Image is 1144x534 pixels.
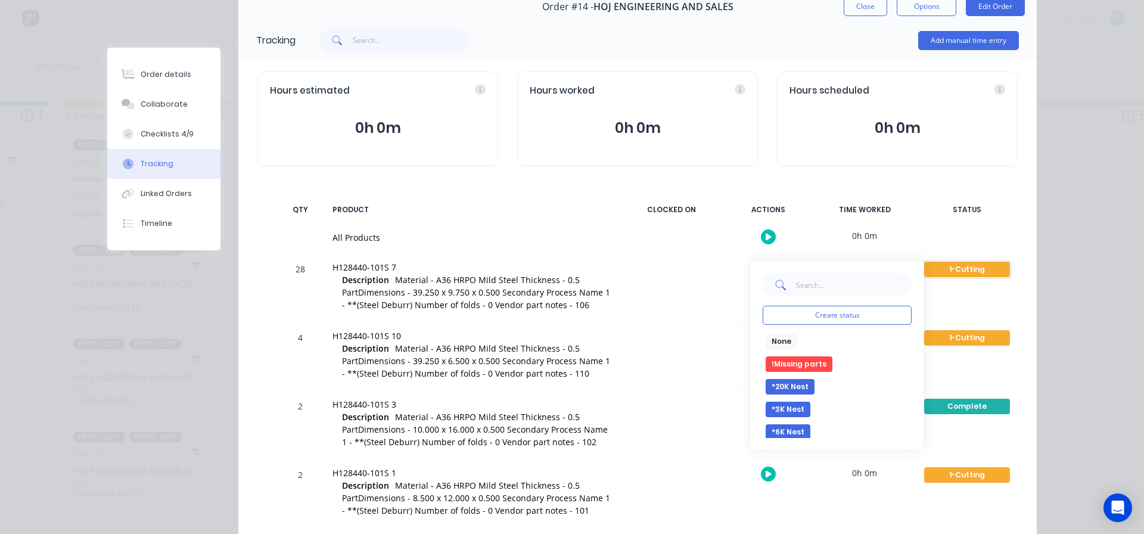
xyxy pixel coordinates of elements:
[924,467,1010,483] div: 1-Cutting
[141,218,172,229] div: Timeline
[924,398,1011,415] button: Complete
[141,129,194,139] div: Checklists 4/9
[342,274,610,311] span: Material - A36 HRPO Mild Steel Thickness - 0.5 PartDimensions - 39.250 x 9.750 x 0.500 Secondary ...
[924,261,1011,278] button: 1-Cutting
[924,330,1010,346] div: 1-Cutting
[141,159,173,169] div: Tracking
[542,1,593,13] span: Order #14 -
[1103,493,1132,522] div: Open Intercom Messenger
[342,342,389,355] span: Description
[332,330,613,342] div: H128440-101S 10
[924,262,1010,277] div: 1-Cutting
[256,33,296,48] div: Tracking
[107,179,220,209] button: Linked Orders
[820,460,909,486] div: 0h 0m
[789,84,869,98] span: Hours scheduled
[107,209,220,238] button: Timeline
[820,197,909,222] div: TIME WORKED
[763,306,912,325] button: Create status
[270,117,486,139] button: 0h 0m
[820,254,909,281] div: 0h 0m
[916,197,1018,222] div: STATUS
[270,84,350,98] span: Hours estimated
[795,273,912,297] input: Search...
[342,411,608,448] span: Material - A36 HRPO Mild Steel Thickness - 0.5 PartDimensions - 10.000 x 16.000 x 0.500 Secondary...
[342,480,610,516] span: Material - A36 HRPO Mild Steel Thickness - 0.5 PartDimensions - 8.500 x 12.000 x 0.500 Secondary ...
[107,89,220,119] button: Collaborate
[282,461,318,527] div: 2
[332,467,613,479] div: H128440-101S 1
[107,119,220,149] button: Checklists 4/9
[353,29,469,52] input: Search...
[342,274,389,286] span: Description
[332,261,613,274] div: H128440-101S 7
[282,393,318,459] div: 2
[141,69,191,80] div: Order details
[530,117,745,139] button: 0h 0m
[766,402,810,417] button: *3K Nest
[766,424,810,440] button: *6K Nest
[924,399,1010,414] div: Complete
[766,334,797,349] button: None
[342,479,389,492] span: Description
[282,256,318,322] div: 28
[342,411,389,423] span: Description
[627,197,716,222] div: CLOCKED ON
[107,60,220,89] button: Order details
[924,467,1011,483] button: 1-Cutting
[342,343,610,379] span: Material - A36 HRPO Mild Steel Thickness - 0.5 PartDimensions - 39.250 x 6.500 x 0.500 Secondary ...
[530,84,595,98] span: Hours worked
[107,149,220,179] button: Tracking
[918,31,1019,50] button: Add manual time entry
[766,379,815,395] button: *20K Nest
[820,222,909,249] div: 0h 0m
[766,356,832,372] button: !Missing parts
[723,197,813,222] div: ACTIONS
[593,1,733,13] span: HOJ ENGINEERING AND SALES
[325,197,620,222] div: PRODUCT
[332,398,613,411] div: H128440-101S 3
[924,330,1011,346] button: 1-Cutting
[282,324,318,390] div: 4
[282,197,318,222] div: QTY
[789,117,1005,139] button: 0h 0m
[141,99,188,110] div: Collaborate
[332,231,613,244] div: All Products
[141,188,192,199] div: Linked Orders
